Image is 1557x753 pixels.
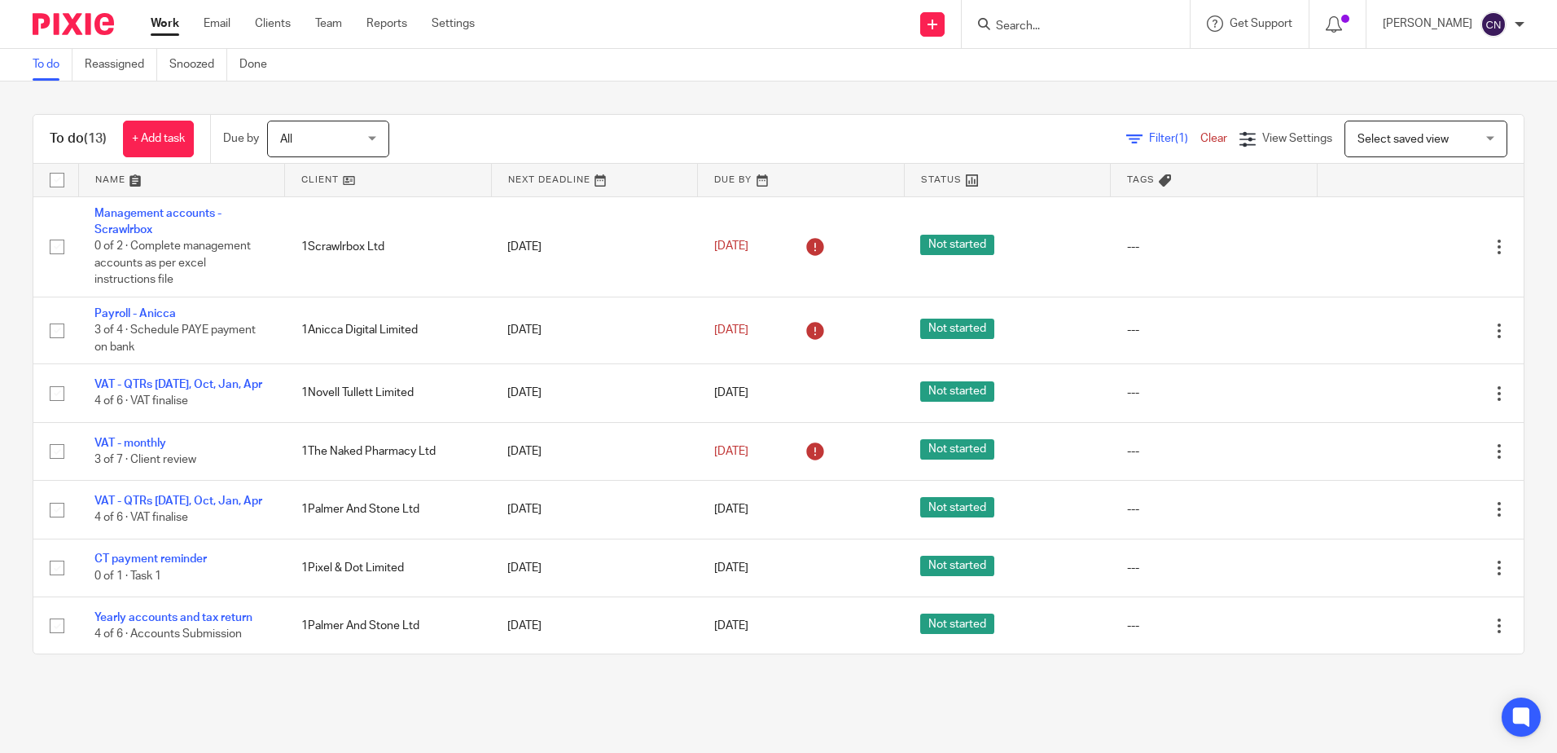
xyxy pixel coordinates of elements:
[94,513,188,524] span: 4 of 6 · VAT finalise
[1127,501,1301,517] div: ---
[151,15,179,32] a: Work
[1127,443,1301,460] div: ---
[285,597,492,655] td: 1Palmer And Stone Ltd
[920,381,994,402] span: Not started
[491,481,698,539] td: [DATE]
[123,121,194,157] a: + Add task
[920,439,994,460] span: Not started
[1127,175,1155,184] span: Tags
[94,396,188,407] span: 4 of 6 · VAT finalise
[432,15,475,32] a: Settings
[94,495,262,507] a: VAT - QTRs [DATE], Oct, Jan, Apr
[280,134,292,145] span: All
[1175,133,1188,144] span: (1)
[994,20,1141,34] input: Search
[85,49,157,81] a: Reassigned
[1230,18,1292,29] span: Get Support
[33,49,72,81] a: To do
[491,364,698,422] td: [DATE]
[94,208,221,236] a: Management accounts - Scrawlrbox
[285,364,492,422] td: 1Novell Tullett Limited
[94,308,176,319] a: Payroll - Anicca
[285,196,492,297] td: 1Scrawlrbox Ltd
[1127,385,1301,401] div: ---
[920,497,994,517] span: Not started
[920,556,994,576] span: Not started
[714,562,748,574] span: [DATE]
[315,15,342,32] a: Team
[285,481,492,539] td: 1Palmer And Stone Ltd
[94,612,252,623] a: Yearly accounts and tax return
[94,379,262,390] a: VAT - QTRs [DATE], Oct, Jan, Apr
[491,597,698,655] td: [DATE]
[491,422,698,480] td: [DATE]
[169,49,227,81] a: Snoozed
[94,570,161,582] span: 0 of 1 · Task 1
[84,132,107,145] span: (13)
[285,297,492,363] td: 1Anicca Digital Limited
[239,49,279,81] a: Done
[714,387,748,399] span: [DATE]
[94,553,207,565] a: CT payment reminder
[285,422,492,480] td: 1The Naked Pharmacy Ltd
[1262,133,1332,144] span: View Settings
[1480,11,1507,37] img: svg%3E
[1127,322,1301,338] div: ---
[1383,15,1472,32] p: [PERSON_NAME]
[491,196,698,297] td: [DATE]
[1200,133,1227,144] a: Clear
[255,15,291,32] a: Clients
[1357,134,1449,145] span: Select saved view
[920,614,994,634] span: Not started
[920,235,994,255] span: Not started
[920,319,994,339] span: Not started
[94,628,242,640] span: 4 of 6 · Accounts Submission
[94,240,251,285] span: 0 of 2 · Complete management accounts as per excel instructions file
[1149,133,1200,144] span: Filter
[714,620,748,632] span: [DATE]
[491,297,698,363] td: [DATE]
[1127,560,1301,576] div: ---
[94,438,166,449] a: VAT - monthly
[94,324,256,353] span: 3 of 4 · Schedule PAYE payment on bank
[714,446,748,457] span: [DATE]
[1127,618,1301,634] div: ---
[1127,239,1301,255] div: ---
[33,13,114,35] img: Pixie
[94,454,196,465] span: 3 of 7 · Client review
[714,240,748,252] span: [DATE]
[50,130,107,148] h1: To do
[204,15,230,32] a: Email
[285,539,492,597] td: 1Pixel & Dot Limited
[714,504,748,515] span: [DATE]
[223,130,259,147] p: Due by
[714,324,748,336] span: [DATE]
[491,539,698,597] td: [DATE]
[366,15,407,32] a: Reports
